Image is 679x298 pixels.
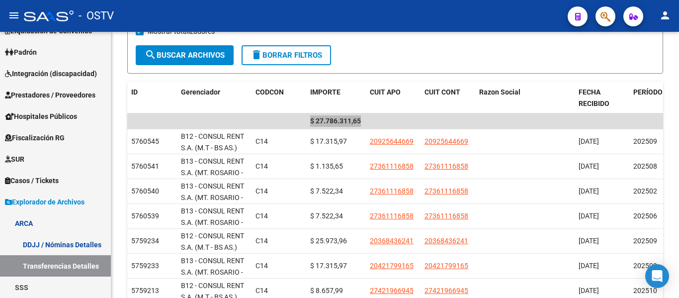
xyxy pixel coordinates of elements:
[370,287,414,295] span: 27421966945
[131,287,159,295] span: 5759213
[633,262,657,270] span: 202509
[366,82,421,114] datatable-header-cell: CUIT APO
[424,162,468,170] span: 27361116858
[131,88,138,96] span: ID
[579,212,599,220] span: [DATE]
[579,262,599,270] span: [DATE]
[424,137,468,145] span: 20925644669
[177,82,252,114] datatable-header-cell: Gerenciador
[255,88,284,96] span: CODCON
[629,82,669,114] datatable-header-cell: PERÍODO
[659,9,671,21] mat-icon: person
[370,162,414,170] span: 27361116858
[5,111,77,122] span: Hospitales Públicos
[181,157,244,188] span: B13 - CONSUL RENT S.A. (MT. ROSARIO - J.M)
[181,257,244,288] span: B13 - CONSUL RENT S.A. (MT. ROSARIO - J.M)
[370,187,414,195] span: 27361116858
[145,51,225,60] span: Buscar Archivos
[181,207,244,238] span: B13 - CONSUL RENT S.A. (MT. ROSARIO - J.M)
[370,212,414,220] span: 27361116858
[310,212,343,220] span: $ 7.522,34
[579,287,599,295] span: [DATE]
[131,262,159,270] span: 5759233
[131,162,159,170] span: 5760541
[136,45,234,65] button: Buscar Archivos
[310,88,340,96] span: IMPORTE
[370,137,414,145] span: 20925644669
[424,187,468,195] span: 27361116858
[310,137,347,145] span: $ 17.315,97
[251,49,262,61] mat-icon: delete
[645,264,669,288] div: Open Intercom Messenger
[255,262,268,270] span: C14
[310,162,343,170] span: $ 1.135,65
[251,51,322,60] span: Borrar Filtros
[633,212,657,220] span: 202506
[5,132,65,143] span: Fiscalización RG
[145,49,157,61] mat-icon: search
[310,237,347,245] span: $ 25.973,96
[131,237,159,245] span: 5759234
[633,287,657,295] span: 202510
[255,237,268,245] span: C14
[633,88,663,96] span: PERÍODO
[579,237,599,245] span: [DATE]
[424,88,460,96] span: CUIT CONT
[424,212,468,220] span: 27361116858
[633,137,657,145] span: 202509
[579,187,599,195] span: [DATE]
[255,187,268,195] span: C14
[424,287,468,295] span: 27421966945
[79,5,114,27] span: - OSTV
[181,232,244,251] span: B12 - CONSUL RENT S.A. (M.T - BS AS.)
[181,132,244,152] span: B12 - CONSUL RENT S.A. (M.T - BS AS.)
[255,137,268,145] span: C14
[255,212,268,220] span: C14
[370,237,414,245] span: 20368436241
[575,82,629,114] datatable-header-cell: FECHA RECIBIDO
[127,82,177,114] datatable-header-cell: ID
[479,88,520,96] span: Razon Social
[306,82,366,114] datatable-header-cell: IMPORTE
[255,287,268,295] span: C14
[131,137,159,145] span: 5760545
[633,162,657,170] span: 202508
[8,9,20,21] mat-icon: menu
[242,45,331,65] button: Borrar Filtros
[131,212,159,220] span: 5760539
[181,182,244,213] span: B13 - CONSUL RENT S.A. (MT. ROSARIO - J.M)
[5,154,24,165] span: SUR
[579,137,599,145] span: [DATE]
[579,88,609,107] span: FECHA RECIBIDO
[421,82,475,114] datatable-header-cell: CUIT CONT
[633,237,657,245] span: 202509
[255,162,268,170] span: C14
[310,262,347,270] span: $ 17.315,97
[424,237,468,245] span: 20368436241
[475,82,575,114] datatable-header-cell: Razon Social
[131,187,159,195] span: 5760540
[181,88,220,96] span: Gerenciador
[5,90,95,100] span: Prestadores / Proveedores
[310,117,361,125] span: $ 27.786.311,65
[5,47,37,58] span: Padrón
[370,262,414,270] span: 20421799165
[252,82,286,114] datatable-header-cell: CODCON
[424,262,468,270] span: 20421799165
[5,175,59,186] span: Casos / Tickets
[579,162,599,170] span: [DATE]
[5,68,97,79] span: Integración (discapacidad)
[310,187,343,195] span: $ 7.522,34
[370,88,401,96] span: CUIT APO
[633,187,657,195] span: 202502
[5,197,85,207] span: Explorador de Archivos
[310,287,343,295] span: $ 8.657,99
